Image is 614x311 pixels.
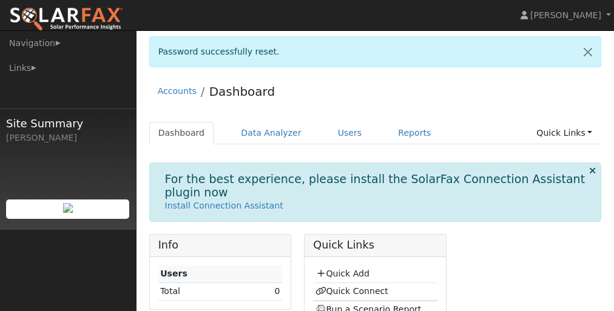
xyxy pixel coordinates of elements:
td: Total [158,283,247,300]
a: Quick Connect [315,286,388,296]
a: Quick Links [527,122,601,144]
a: Users [329,122,371,144]
strong: Users [160,269,187,278]
img: SolarFax [9,7,123,32]
span: Site Summary [6,115,130,132]
a: Dashboard [209,84,275,99]
a: Data Analyzer [232,122,311,144]
a: Accounts [158,86,197,96]
h5: Info [158,239,282,252]
a: Quick Add [315,269,369,278]
h1: For the best experience, please install the SolarFax Connection Assistant plugin now [165,172,586,200]
a: Dashboard [149,122,214,144]
img: retrieve [63,203,73,213]
h5: Quick Links [313,239,437,252]
a: Close [575,37,601,67]
div: [PERSON_NAME] [6,132,130,144]
a: Reports [389,122,440,144]
div: Password successfully reset. [149,36,602,67]
span: [PERSON_NAME] [530,10,601,20]
a: 0 [275,286,280,296]
a: Install Connection Assistant [165,201,283,210]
